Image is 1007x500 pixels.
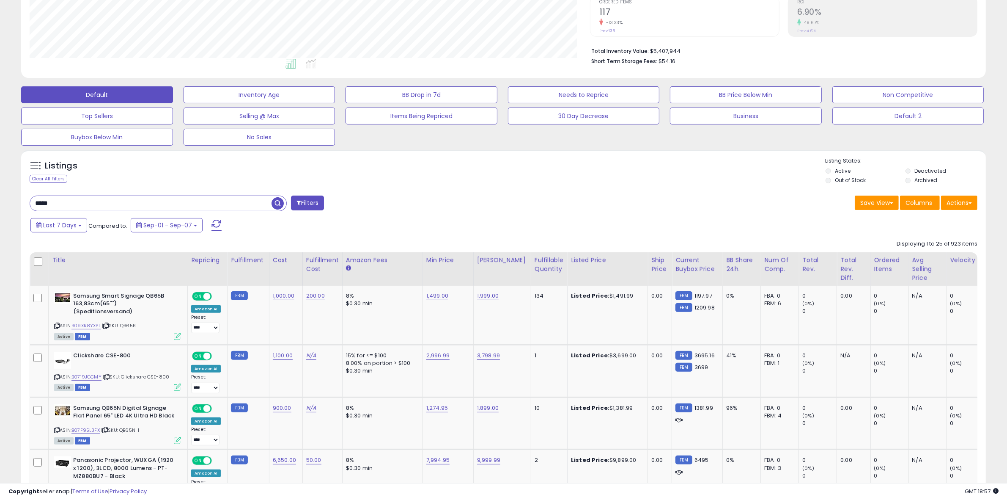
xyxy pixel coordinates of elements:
a: 2,996.99 [426,351,450,360]
button: Buybox Below Min [21,129,173,146]
div: Cost [273,256,299,265]
button: BB Drop in 7d [346,86,497,103]
span: OFF [211,405,224,412]
div: 0.00 [651,404,665,412]
div: 0% [726,456,754,464]
button: Top Sellers [21,108,173,124]
small: FBM [675,351,692,360]
small: FBM [675,456,692,464]
div: 0 [874,307,908,315]
span: 1381.99 [694,404,713,412]
div: Amazon Fees [346,256,419,265]
button: Last 7 Days [30,218,87,232]
b: Short Term Storage Fees: [591,58,657,65]
div: 8.00% on portion > $100 [346,359,416,367]
div: FBM: 4 [764,412,792,420]
a: 900.00 [273,404,291,412]
span: OFF [211,352,224,359]
small: (0%) [874,412,886,419]
div: $1,381.99 [571,404,641,412]
div: Velocity [950,256,981,265]
div: Num of Comp. [764,256,795,273]
div: FBM: 3 [764,464,792,472]
b: Listed Price: [571,456,609,464]
button: BB Price Below Min [670,86,822,103]
small: (0%) [950,465,962,472]
div: 0 [950,456,985,464]
span: 3699 [694,363,708,371]
span: All listings currently available for purchase on Amazon [54,333,74,340]
small: (0%) [874,360,886,367]
a: 6,650.00 [273,456,296,464]
div: 0 [802,367,837,375]
small: FBM [675,291,692,300]
span: 1197.97 [694,292,712,300]
div: 0.00 [651,292,665,300]
button: Inventory Age [184,86,335,103]
small: Prev: 135 [599,28,615,33]
div: Amazon AI [191,417,221,425]
span: OFF [211,293,224,300]
button: Business [670,108,822,124]
small: (0%) [874,465,886,472]
div: Clear All Filters [30,175,67,183]
small: (0%) [802,465,814,472]
div: Repricing [191,256,224,265]
b: Listed Price: [571,404,609,412]
div: 0 [950,367,985,375]
div: 0 [874,404,908,412]
label: Out of Stock [835,177,866,184]
div: FBA: 0 [764,352,792,359]
a: Terms of Use [72,487,108,495]
span: $54.16 [659,57,675,65]
h2: 6.90% [797,7,977,19]
a: 1,100.00 [273,351,293,360]
div: [PERSON_NAME] [477,256,527,265]
b: Listed Price: [571,351,609,359]
div: 0 [802,352,837,359]
span: OFF [211,457,224,464]
h5: Listings [45,160,77,172]
div: 0 [874,472,908,480]
div: N/A [912,404,940,412]
div: 0 [950,472,985,480]
div: Amazon AI [191,305,221,313]
small: -13.33% [603,19,623,26]
button: Sep-01 - Sep-07 [131,218,203,232]
div: 0.00 [651,456,665,464]
div: 8% [346,404,416,412]
button: Default 2 [832,108,984,124]
div: FBM: 1 [764,359,792,367]
label: Active [835,167,851,174]
div: Listed Price [571,256,644,265]
div: 96% [726,404,754,412]
div: 0 [874,352,908,359]
small: (0%) [950,300,962,307]
div: FBA: 0 [764,404,792,412]
div: N/A [912,292,940,300]
span: ON [193,405,203,412]
div: $1,491.99 [571,292,641,300]
a: 7,994.95 [426,456,450,464]
span: Sep-01 - Sep-07 [143,221,192,229]
a: Privacy Policy [110,487,147,495]
a: N/A [306,351,316,360]
a: 1,499.00 [426,292,448,300]
small: FBM [231,351,247,360]
div: 0 [802,307,837,315]
div: 0.00 [651,352,665,359]
div: Title [52,256,184,265]
div: 10 [535,404,561,412]
a: 1,999.00 [477,292,499,300]
div: 0.00 [840,404,864,412]
div: N/A [912,352,940,359]
div: 1 [535,352,561,359]
strong: Copyright [8,487,39,495]
small: (0%) [802,412,814,419]
b: Total Inventory Value: [591,47,649,55]
label: Deactivated [915,167,947,174]
b: Clickshare CSE-800 [73,352,176,362]
div: FBM: 6 [764,300,792,307]
div: Displaying 1 to 25 of 923 items [897,240,977,248]
small: (0%) [874,300,886,307]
